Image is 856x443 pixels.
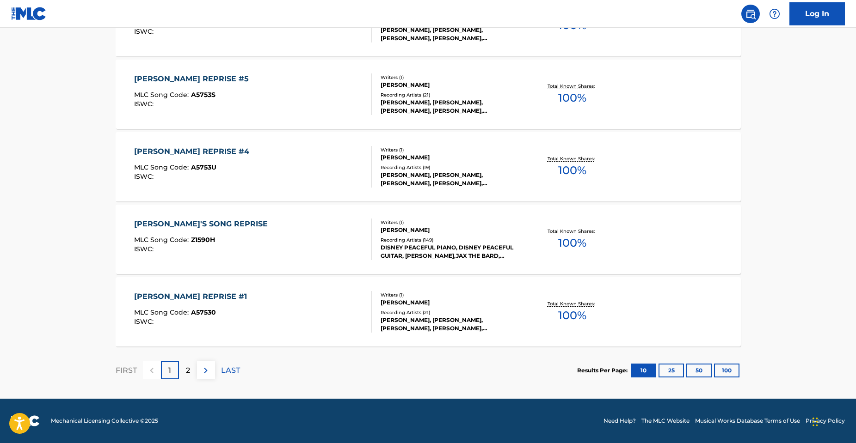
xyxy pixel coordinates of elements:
div: [PERSON_NAME], [PERSON_NAME], [PERSON_NAME], [PERSON_NAME], [PERSON_NAME] [381,316,520,333]
button: 10 [631,364,656,377]
div: Writers ( 1 ) [381,146,520,153]
div: [PERSON_NAME] REPRISE #4 [134,146,254,157]
span: MLC Song Code : [134,91,191,99]
div: [PERSON_NAME] [381,226,520,234]
img: search [745,8,756,19]
img: help [769,8,780,19]
span: ISWC : [134,245,156,253]
a: Privacy Policy [806,417,845,425]
a: [PERSON_NAME]'S SONG REPRISEMLC Song Code:Z1590HISWC:Writers (1)[PERSON_NAME]Recording Artists (1... [116,205,741,274]
div: DISNEY PEACEFUL PIANO, DISNEY PEACEFUL GUITAR, [PERSON_NAME],JAX THE BARD, JAZZAGENTUREN,[PERSON_... [381,243,520,260]
div: Recording Artists ( 21 ) [381,309,520,316]
a: The MLC Website [641,417,690,425]
img: logo [11,415,40,426]
span: A5753U [191,163,216,171]
div: [PERSON_NAME], [PERSON_NAME], [PERSON_NAME], [PERSON_NAME], [PERSON_NAME] [381,171,520,188]
span: 100 % [558,235,586,251]
span: A57530 [191,308,216,316]
span: MLC Song Code : [134,163,191,171]
div: Writers ( 1 ) [381,219,520,226]
iframe: Chat Widget [810,399,856,443]
span: ISWC : [134,317,156,326]
button: 25 [659,364,684,377]
a: [PERSON_NAME] REPRISE #5MLC Song Code:A5753SISWC:Writers (1)[PERSON_NAME]Recording Artists (21)[P... [116,60,741,129]
div: Recording Artists ( 149 ) [381,237,520,243]
div: [PERSON_NAME] [381,81,520,89]
span: ISWC : [134,27,156,36]
div: Recording Artists ( 21 ) [381,91,520,98]
p: Total Known Shares: [548,300,597,307]
a: [PERSON_NAME] REPRISE #1MLC Song Code:A57530ISWC:Writers (1)[PERSON_NAME]Recording Artists (21)[P... [116,277,741,346]
img: MLC Logo [11,7,47,20]
button: 50 [686,364,712,377]
p: Total Known Shares: [548,228,597,235]
div: [PERSON_NAME]'S SONG REPRISE [134,218,272,230]
p: 2 [186,365,190,376]
div: Help [765,5,784,23]
span: Z1590H [191,236,215,244]
img: right [200,365,211,376]
div: Writers ( 1 ) [381,291,520,298]
p: FIRST [116,365,137,376]
a: Public Search [741,5,760,23]
div: [PERSON_NAME] [381,153,520,162]
p: Results Per Page: [577,366,630,375]
span: ISWC : [134,100,156,108]
p: Total Known Shares: [548,155,597,162]
div: [PERSON_NAME], [PERSON_NAME], [PERSON_NAME], [PERSON_NAME], [PERSON_NAME] [381,98,520,115]
div: [PERSON_NAME], [PERSON_NAME], [PERSON_NAME], [PERSON_NAME], [PERSON_NAME] [381,26,520,42]
a: [PERSON_NAME] REPRISE #4MLC Song Code:A5753UISWC:Writers (1)[PERSON_NAME]Recording Artists (19)[P... [116,132,741,201]
span: MLC Song Code : [134,308,191,316]
span: 100 % [558,307,586,324]
a: Musical Works Database Terms of Use [695,417,800,425]
span: ISWC : [134,172,156,181]
p: 1 [168,365,171,376]
p: LAST [221,365,240,376]
a: Log In [789,2,845,25]
span: 100 % [558,90,586,106]
p: Total Known Shares: [548,83,597,90]
div: [PERSON_NAME] REPRISE #1 [134,291,252,302]
span: MLC Song Code : [134,236,191,244]
div: Drag [813,408,818,436]
a: Need Help? [604,417,636,425]
span: A5753S [191,91,216,99]
span: 100 % [558,162,586,179]
div: [PERSON_NAME] [381,298,520,307]
span: Mechanical Licensing Collective © 2025 [51,417,158,425]
div: [PERSON_NAME] REPRISE #5 [134,73,253,85]
button: 100 [714,364,739,377]
div: Recording Artists ( 19 ) [381,164,520,171]
div: Writers ( 1 ) [381,74,520,81]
